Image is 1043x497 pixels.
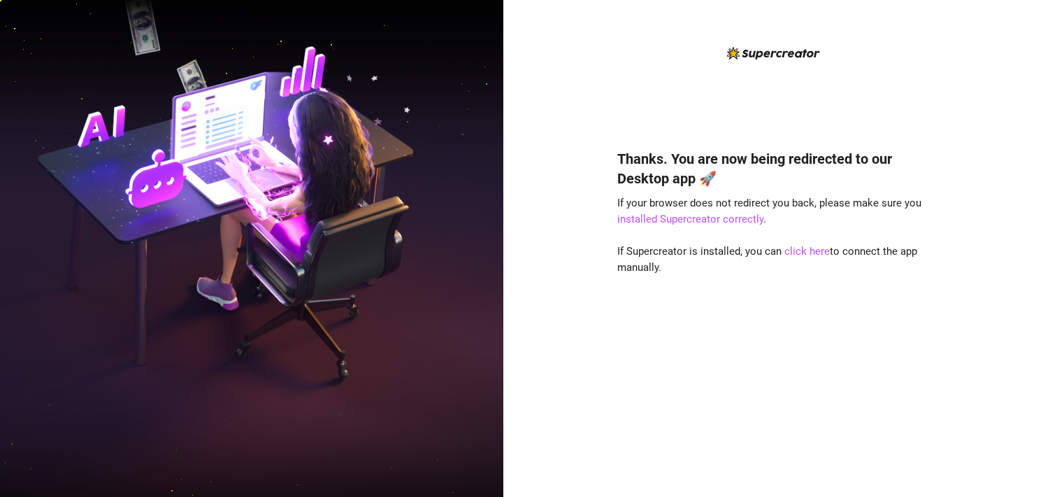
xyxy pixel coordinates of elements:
img: logo-BBDzfeDw.svg [727,47,820,59]
h4: Thanks. You are now being redirected to our Desktop app 🚀 [617,149,929,188]
a: installed Supercreator correctly [617,213,763,225]
span: If your browser does not redirect you back, please make sure you . [617,197,921,226]
a: click here [784,245,830,258]
span: If Supercreator is installed, you can to connect the app manually. [617,245,917,274]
